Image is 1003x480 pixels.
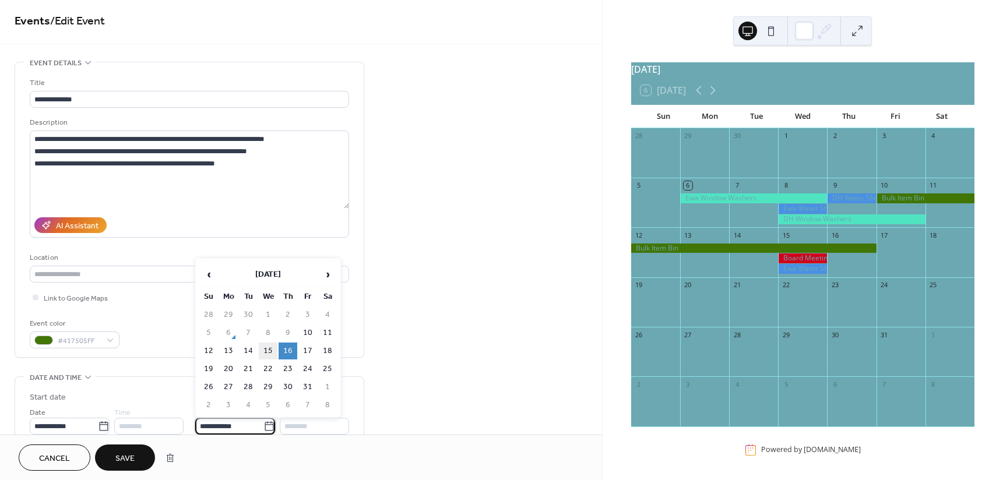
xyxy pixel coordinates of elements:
td: 6 [279,397,297,414]
div: Sun [640,105,687,128]
td: 27 [219,379,238,396]
div: Ewa Water Shutdown [778,204,827,214]
th: We [259,288,277,305]
div: 13 [684,231,692,239]
span: Save [115,453,135,465]
div: Wed [779,105,826,128]
div: 23 [830,281,839,290]
th: Th [279,288,297,305]
td: 9 [279,324,297,341]
div: 5 [635,181,643,190]
td: 8 [259,324,277,341]
th: Su [199,288,218,305]
div: 27 [684,330,692,339]
div: 26 [635,330,643,339]
div: AI Assistant [56,220,98,232]
div: Description [30,117,347,129]
td: 4 [318,306,337,323]
td: 24 [298,361,317,377]
div: 14 [733,231,741,239]
div: 18 [929,231,938,239]
div: 7 [733,181,741,190]
div: 2 [635,380,643,389]
div: [DATE] [631,62,974,76]
div: Mon [687,105,733,128]
span: / Edit Event [50,10,105,33]
div: 1 [782,132,790,140]
span: Cancel [39,453,70,465]
div: 4 [733,380,741,389]
span: Date [30,407,45,419]
div: Title [30,77,347,89]
td: 28 [239,379,258,396]
div: 6 [830,380,839,389]
td: 2 [199,397,218,414]
span: Link to Google Maps [44,292,108,305]
div: Location [30,252,347,264]
span: Event details [30,57,82,69]
div: 9 [830,181,839,190]
td: 20 [219,361,238,377]
div: 3 [684,380,692,389]
td: 5 [199,324,218,341]
div: 4 [929,132,938,140]
td: 30 [279,379,297,396]
td: 23 [279,361,297,377]
span: ‹ [200,263,217,286]
div: 1 [929,330,938,339]
button: Cancel [19,444,90,471]
div: 11 [929,181,938,190]
div: 12 [635,231,643,239]
div: 6 [684,181,692,190]
span: Time [114,407,131,419]
td: 19 [199,361,218,377]
div: Ewa Water Shutdown [778,264,827,274]
div: 15 [782,231,790,239]
div: 28 [635,132,643,140]
div: Event color [30,317,117,330]
td: 26 [199,379,218,396]
div: Bulk Item Bin [631,243,877,253]
div: 28 [733,330,741,339]
span: #417505FF [58,335,101,347]
td: 15 [259,343,277,359]
div: 30 [733,132,741,140]
div: Sat [918,105,965,128]
span: Time [280,407,296,419]
td: 18 [318,343,337,359]
div: 25 [929,281,938,290]
th: Sa [318,288,337,305]
div: 10 [880,181,889,190]
td: 12 [199,343,218,359]
div: 29 [684,132,692,140]
a: Events [15,10,50,33]
div: 17 [880,231,889,239]
td: 1 [318,379,337,396]
th: [DATE] [219,262,317,287]
td: 2 [279,306,297,323]
div: DH Water Shutdown [827,193,876,203]
td: 7 [239,324,258,341]
td: 3 [219,397,238,414]
td: 30 [239,306,258,323]
td: 1 [259,306,277,323]
td: 4 [239,397,258,414]
div: 30 [830,330,839,339]
div: 22 [782,281,790,290]
a: [DOMAIN_NAME] [804,445,861,455]
td: 13 [219,343,238,359]
td: 31 [298,379,317,396]
td: 8 [318,397,337,414]
div: 8 [782,181,790,190]
td: 29 [219,306,238,323]
td: 3 [298,306,317,323]
th: Fr [298,288,317,305]
td: 21 [239,361,258,377]
div: 24 [880,281,889,290]
td: 14 [239,343,258,359]
div: 16 [830,231,839,239]
td: 29 [259,379,277,396]
div: 2 [830,132,839,140]
div: Thu [826,105,872,128]
div: Ewa Window Washers [680,193,828,203]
